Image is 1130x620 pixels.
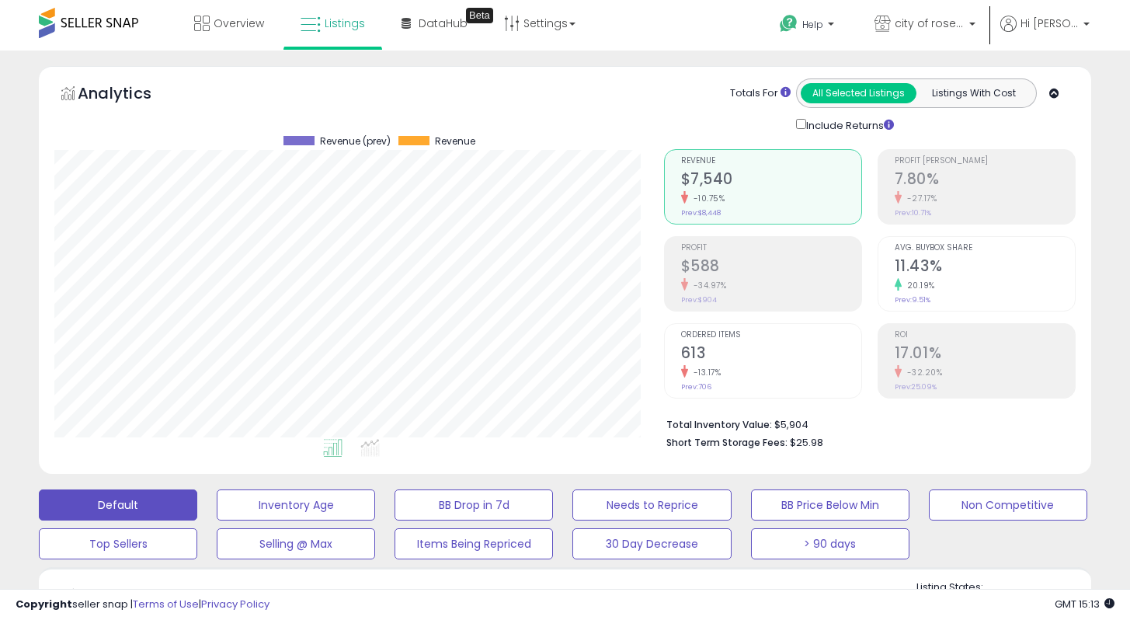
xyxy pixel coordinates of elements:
[419,16,468,31] span: DataHub
[688,193,725,204] small: -10.75%
[895,331,1075,340] span: ROI
[895,344,1075,365] h2: 17.01%
[666,414,1064,433] li: $5,904
[681,331,861,340] span: Ordered Items
[681,295,717,305] small: Prev: $904
[681,344,861,365] h2: 613
[325,16,365,31] span: Listings
[133,597,199,611] a: Terms of Use
[666,436,788,449] b: Short Term Storage Fees:
[895,382,937,392] small: Prev: 25.09%
[688,280,727,291] small: -34.97%
[681,208,721,218] small: Prev: $8,448
[802,18,823,31] span: Help
[784,116,913,134] div: Include Returns
[39,528,197,559] button: Top Sellers
[895,170,1075,191] h2: 7.80%
[895,257,1075,278] h2: 11.43%
[435,136,475,147] span: Revenue
[681,257,861,278] h2: $588
[902,193,937,204] small: -27.17%
[1000,16,1090,51] a: Hi [PERSON_NAME]
[201,597,269,611] a: Privacy Policy
[688,367,721,378] small: -13.17%
[681,382,711,392] small: Prev: 706
[572,489,731,521] button: Needs to Reprice
[929,489,1087,521] button: Non Competitive
[801,83,916,103] button: All Selected Listings
[82,586,142,608] h5: Listings
[902,280,935,291] small: 20.19%
[751,489,909,521] button: BB Price Below Min
[730,86,791,101] div: Totals For
[895,208,931,218] small: Prev: 10.71%
[895,157,1075,165] span: Profit [PERSON_NAME]
[681,157,861,165] span: Revenue
[751,528,909,559] button: > 90 days
[1055,597,1114,611] span: 2025-09-12 15:13 GMT
[395,489,553,521] button: BB Drop in 7d
[16,597,72,611] strong: Copyright
[916,580,1091,595] p: Listing States:
[681,170,861,191] h2: $7,540
[395,528,553,559] button: Items Being Repriced
[895,295,930,305] small: Prev: 9.51%
[39,489,197,521] button: Default
[214,16,264,31] span: Overview
[895,244,1075,253] span: Avg. Buybox Share
[78,82,182,108] h5: Analytics
[895,16,965,31] span: city of roses distributors llc
[681,244,861,253] span: Profit
[916,83,1031,103] button: Listings With Cost
[466,8,493,23] div: Tooltip anchor
[320,136,391,147] span: Revenue (prev)
[16,597,269,612] div: seller snap | |
[572,528,731,559] button: 30 Day Decrease
[790,435,823,450] span: $25.98
[666,418,772,431] b: Total Inventory Value:
[217,489,375,521] button: Inventory Age
[217,528,375,559] button: Selling @ Max
[902,367,943,378] small: -32.20%
[1020,16,1079,31] span: Hi [PERSON_NAME]
[767,2,850,51] a: Help
[779,14,798,33] i: Get Help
